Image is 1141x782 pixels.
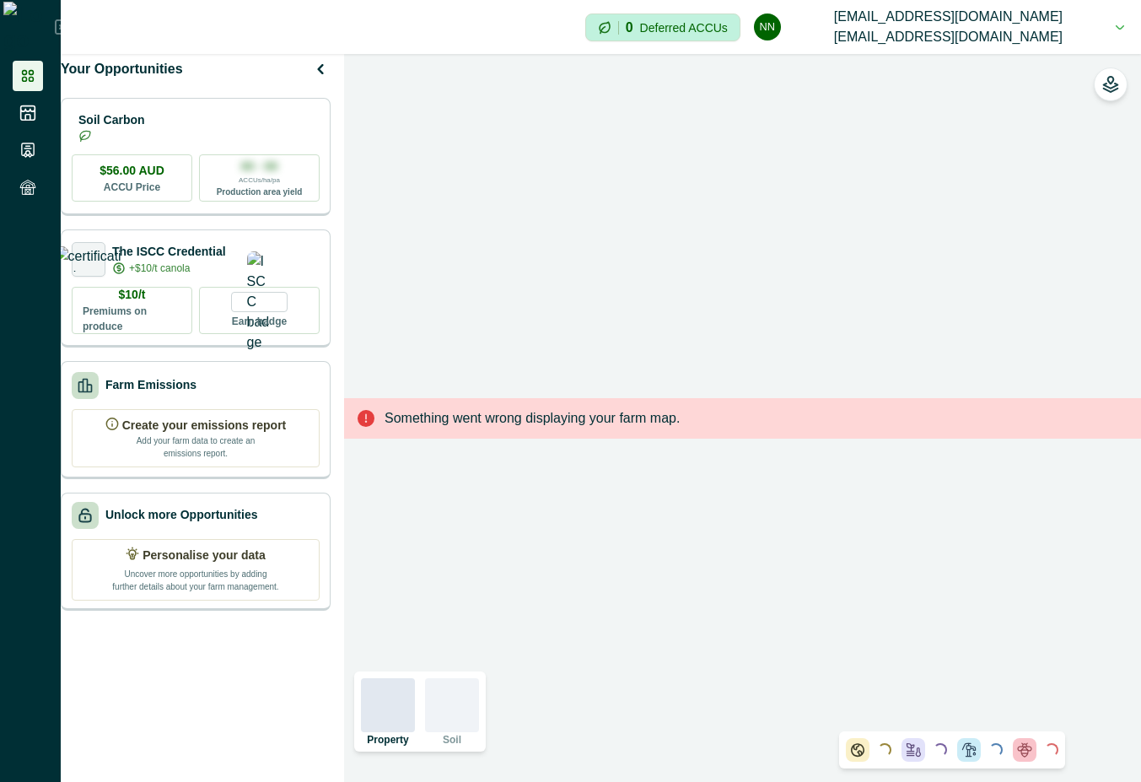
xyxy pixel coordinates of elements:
[129,261,190,276] p: +$10/t canola
[241,158,278,175] p: 00 - 00
[105,376,196,394] p: Farm Emissions
[217,186,303,198] p: Production area yield
[78,111,145,129] p: Soil Carbon
[232,312,287,329] p: Earn badge
[367,735,408,745] p: Property
[112,243,226,261] p: The ISCC Credential
[83,304,181,334] p: Premiums on produce
[104,180,160,195] p: ACCU Price
[105,506,257,524] p: Unlock more Opportunities
[55,246,123,272] img: certification logo
[247,251,272,353] img: ISCC badge
[3,2,55,52] img: Logo
[640,21,728,34] p: Deferred ACCUs
[143,547,266,564] p: Personalise your data
[111,564,280,593] p: Uncover more opportunities by adding further details about your farm management.
[100,162,164,180] p: $56.00 AUD
[443,735,461,745] p: Soil
[122,417,287,434] p: Create your emissions report
[61,59,183,79] p: Your Opportunities
[239,175,280,186] p: ACCUs/ha/pa
[626,21,633,35] p: 0
[344,398,1141,439] div: Something went wrong displaying your farm map.
[132,434,259,460] p: Add your farm data to create an emissions report.
[119,286,146,304] p: $10/t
